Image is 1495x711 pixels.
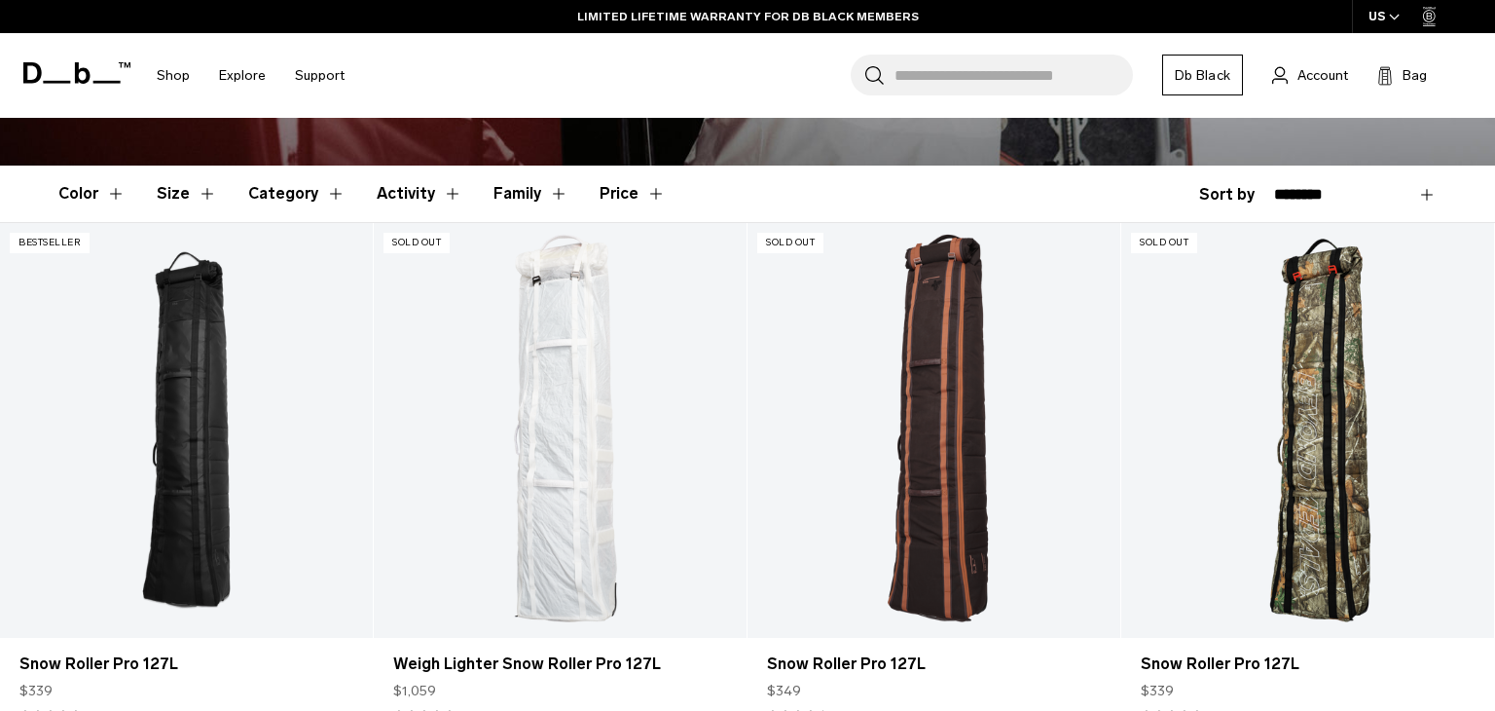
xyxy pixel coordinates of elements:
span: $339 [19,681,53,701]
a: LIMITED LIFETIME WARRANTY FOR DB BLACK MEMBERS [577,8,919,25]
span: Account [1297,65,1348,86]
a: Weigh Lighter Snow Roller Pro 127L [374,223,747,638]
a: Weigh Lighter Snow Roller Pro 127L [393,653,727,676]
a: Snow Roller Pro 127L [1141,653,1475,676]
button: Toggle Filter [377,166,462,222]
button: Bag [1377,63,1427,87]
a: Snow Roller Pro 127L [767,653,1101,676]
a: Account [1272,63,1348,87]
nav: Main Navigation [142,33,359,118]
button: Toggle Filter [493,166,568,222]
span: $349 [767,681,801,701]
a: Snow Roller Pro 127L [747,223,1120,638]
span: Bag [1403,65,1427,86]
p: Sold Out [757,233,823,253]
a: Support [295,41,345,110]
a: Explore [219,41,266,110]
span: $339 [1141,681,1174,701]
p: Sold Out [383,233,450,253]
a: Db Black [1162,55,1243,95]
button: Toggle Filter [248,166,346,222]
button: Toggle Filter [157,166,217,222]
button: Toggle Filter [58,166,126,222]
a: Shop [157,41,190,110]
a: Snow Roller Pro 127L [19,653,353,676]
p: Sold Out [1131,233,1197,253]
span: $1,059 [393,681,436,701]
p: Bestseller [10,233,90,253]
button: Toggle Price [600,166,666,222]
a: Snow Roller Pro 127L [1121,223,1494,638]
